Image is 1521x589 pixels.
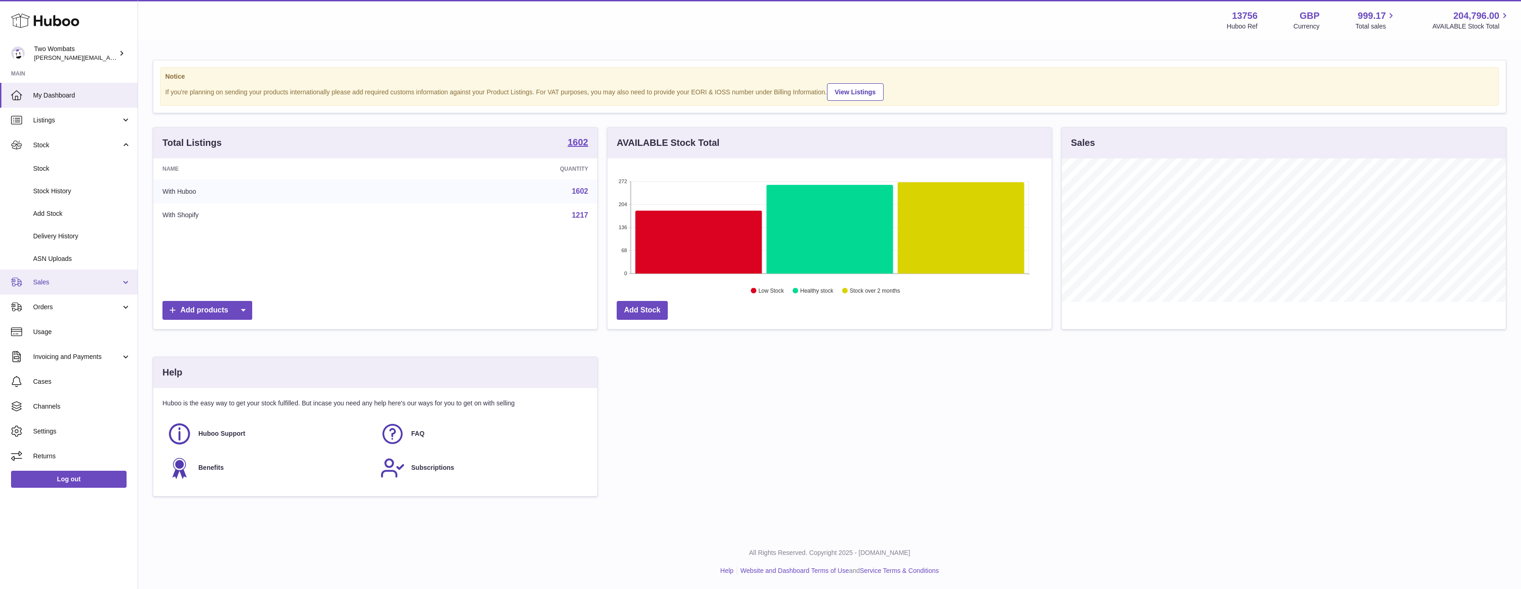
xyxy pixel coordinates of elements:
[33,232,131,241] span: Delivery History
[11,471,127,487] a: Log out
[33,427,131,436] span: Settings
[153,179,393,203] td: With Huboo
[1432,22,1510,31] span: AVAILABLE Stock Total
[1300,10,1319,22] strong: GBP
[624,271,627,276] text: 0
[568,138,589,147] strong: 1602
[33,187,131,196] span: Stock History
[33,352,121,361] span: Invoicing and Payments
[1358,10,1386,22] span: 999.17
[740,567,849,574] a: Website and Dashboard Terms of Use
[619,202,627,207] text: 204
[617,301,668,320] a: Add Stock
[33,254,131,263] span: ASN Uploads
[1227,22,1258,31] div: Huboo Ref
[33,452,131,461] span: Returns
[1294,22,1320,31] div: Currency
[162,301,252,320] a: Add products
[33,209,131,218] span: Add Stock
[33,164,131,173] span: Stock
[33,402,131,411] span: Channels
[380,422,584,446] a: FAQ
[411,463,454,472] span: Subscriptions
[198,429,245,438] span: Huboo Support
[617,137,719,149] h3: AVAILABLE Stock Total
[621,248,627,253] text: 68
[380,456,584,480] a: Subscriptions
[162,399,588,408] p: Huboo is the easy way to get your stock fulfilled. But incase you need any help here's our ways f...
[162,366,182,379] h3: Help
[800,288,834,294] text: Healthy stock
[34,45,117,62] div: Two Wombats
[572,211,588,219] a: 1217
[619,179,627,184] text: 272
[1453,10,1499,22] span: 204,796.00
[33,278,121,287] span: Sales
[572,187,588,195] a: 1602
[162,137,222,149] h3: Total Listings
[393,158,597,179] th: Quantity
[619,225,627,230] text: 136
[860,567,939,574] a: Service Terms & Conditions
[720,567,734,574] a: Help
[1071,137,1095,149] h3: Sales
[165,82,1494,101] div: If you're planning on sending your products internationally please add required customs informati...
[850,288,900,294] text: Stock over 2 months
[167,422,371,446] a: Huboo Support
[198,463,224,472] span: Benefits
[1355,10,1396,31] a: 999.17 Total sales
[737,566,939,575] li: and
[33,141,121,150] span: Stock
[33,377,131,386] span: Cases
[758,288,784,294] text: Low Stock
[1355,22,1396,31] span: Total sales
[1432,10,1510,31] a: 204,796.00 AVAILABLE Stock Total
[153,203,393,227] td: With Shopify
[167,456,371,480] a: Benefits
[568,138,589,149] a: 1602
[827,83,884,101] a: View Listings
[165,72,1494,81] strong: Notice
[153,158,393,179] th: Name
[1232,10,1258,22] strong: 13756
[33,328,131,336] span: Usage
[34,54,185,61] span: [PERSON_NAME][EMAIL_ADDRESS][DOMAIN_NAME]
[33,91,131,100] span: My Dashboard
[145,549,1514,557] p: All Rights Reserved. Copyright 2025 - [DOMAIN_NAME]
[411,429,425,438] span: FAQ
[11,46,25,60] img: alan@twowombats.com
[33,303,121,312] span: Orders
[33,116,121,125] span: Listings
